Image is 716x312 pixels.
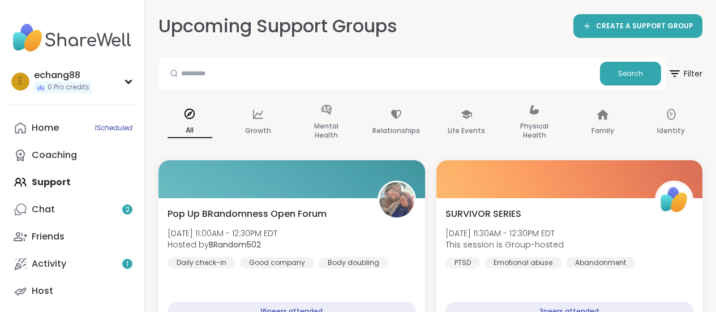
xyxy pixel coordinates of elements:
div: Chat [32,203,55,216]
img: ShareWell Nav Logo [9,18,135,58]
div: Abandonment [566,257,635,268]
span: 1 [126,259,128,269]
img: ShareWell [657,182,692,217]
span: [DATE] 11:30AM - 12:30PM EDT [445,228,564,239]
button: Filter [668,57,702,90]
button: Search [600,62,661,86]
div: Coaching [32,149,77,161]
iframe: Spotlight [401,20,410,29]
span: 2 [126,205,130,215]
span: Hosted by [168,239,277,250]
span: CREATE A SUPPORT GROUP [596,22,693,31]
a: Home1Scheduled [9,114,135,142]
p: Physical Health [512,119,557,142]
span: Filter [668,60,702,87]
a: Chat2 [9,196,135,223]
div: Emotional abuse [485,257,561,268]
span: e [18,74,23,89]
p: Relationships [372,124,420,138]
div: Host [32,285,53,297]
span: SURVIVOR SERIES [445,207,521,221]
p: Growth [245,124,271,138]
b: BRandom502 [209,239,261,250]
span: 1 Scheduled [95,123,132,133]
h2: Upcoming Support Groups [158,14,406,39]
span: Pop Up BRandomness Open Forum [168,207,327,221]
p: All [168,123,212,138]
a: Host [9,277,135,305]
p: Identity [657,124,685,138]
div: Activity [32,258,66,270]
div: Home [32,122,59,134]
div: Good company [240,257,314,268]
a: CREATE A SUPPORT GROUP [573,14,702,38]
a: Activity1 [9,250,135,277]
span: [DATE] 11:00AM - 12:30PM EDT [168,228,277,239]
a: Friends [9,223,135,250]
div: Body doubling [319,257,388,268]
div: echang88 [34,69,92,82]
a: Coaching [9,142,135,169]
span: This session is Group-hosted [445,239,564,250]
span: Search [618,69,643,79]
div: Friends [32,230,65,243]
span: 0 Pro credits [48,83,89,92]
p: Family [591,124,614,138]
div: Daily check-in [168,257,235,268]
p: Life Events [448,124,485,138]
p: Mental Health [304,119,349,142]
div: PTSD [445,257,480,268]
iframe: Spotlight [124,150,133,159]
img: BRandom502 [379,182,414,217]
